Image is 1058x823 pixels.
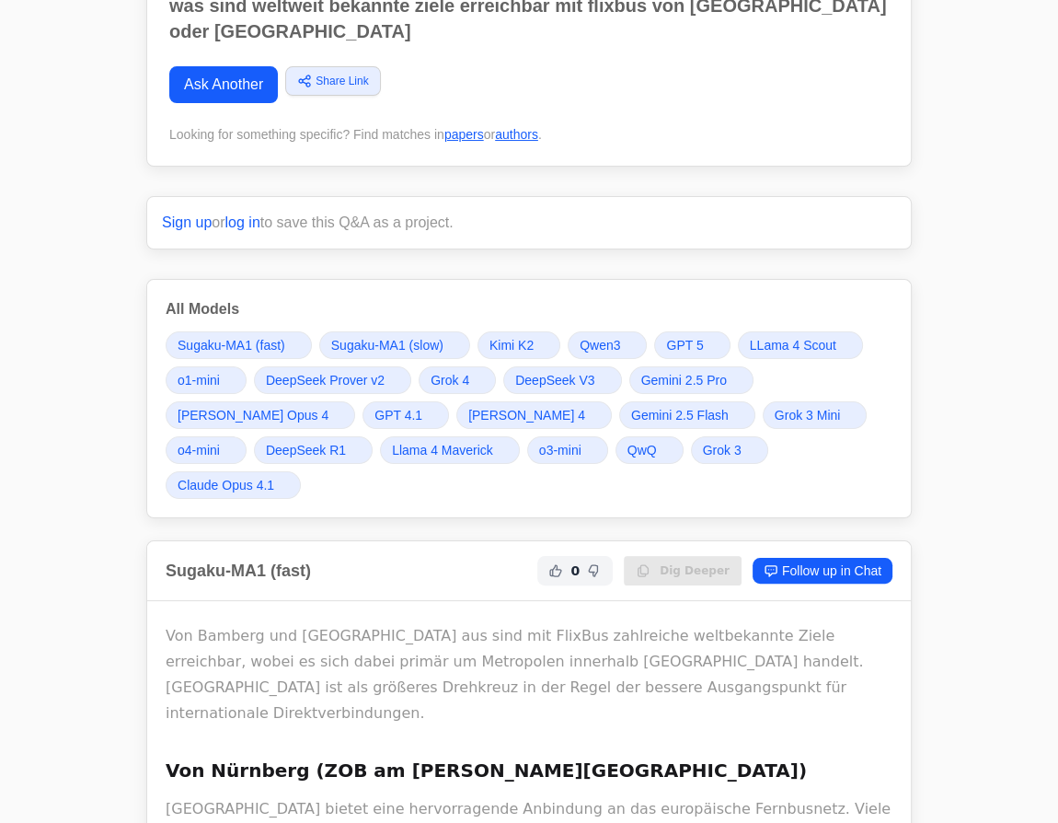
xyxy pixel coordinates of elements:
[775,406,841,424] span: Grok 3 Mini
[468,406,585,424] span: [PERSON_NAME] 4
[527,436,608,464] a: o3-mini
[166,436,247,464] a: o4-mini
[629,366,753,394] a: Gemini 2.5 Pro
[568,331,647,359] a: Qwen3
[580,336,620,354] span: Qwen3
[703,441,742,459] span: Grok 3
[583,560,605,582] button: Not Helpful
[178,371,220,389] span: o1-mini
[654,331,730,359] a: GPT 5
[254,366,411,394] a: DeepSeek Prover v2
[570,562,580,580] span: 0
[316,73,368,89] span: Share Link
[266,441,346,459] span: DeepSeek R1
[331,336,443,354] span: Sugaku-MA1 (slow)
[627,441,657,459] span: QwQ
[753,558,892,584] a: Follow up in Chat
[495,127,538,142] a: authors
[477,331,560,359] a: Kimi K2
[750,336,836,354] span: LLama 4 Scout
[166,759,807,782] strong: Von Nürnberg (ZOB am [PERSON_NAME][GEOGRAPHIC_DATA])
[419,366,496,394] a: Grok 4
[166,366,247,394] a: o1-mini
[225,214,260,230] a: log in
[166,331,312,359] a: Sugaku-MA1 (fast)
[444,127,484,142] a: papers
[169,125,889,144] div: Looking for something specific? Find matches in or .
[615,436,684,464] a: QwQ
[631,406,729,424] span: Gemini 2.5 Flash
[362,401,449,429] a: GPT 4.1
[166,558,311,584] h2: Sugaku-MA1 (fast)
[166,471,301,499] a: Claude Opus 4.1
[503,366,621,394] a: DeepSeek V3
[178,406,328,424] span: [PERSON_NAME] Opus 4
[489,336,534,354] span: Kimi K2
[162,214,212,230] a: Sign up
[166,298,892,320] h3: All Models
[763,401,868,429] a: Grok 3 Mini
[691,436,768,464] a: Grok 3
[666,336,703,354] span: GPT 5
[178,441,220,459] span: o4-mini
[619,401,755,429] a: Gemini 2.5 Flash
[456,401,612,429] a: [PERSON_NAME] 4
[374,406,422,424] span: GPT 4.1
[178,336,285,354] span: Sugaku-MA1 (fast)
[431,371,469,389] span: Grok 4
[515,371,594,389] span: DeepSeek V3
[166,401,355,429] a: [PERSON_NAME] Opus 4
[166,623,892,726] p: Von Bamberg und [GEOGRAPHIC_DATA] aus sind mit FlixBus zahlreiche weltbekannte Ziele erreichbar, ...
[545,560,567,582] button: Helpful
[266,371,385,389] span: DeepSeek Prover v2
[169,66,278,103] a: Ask Another
[319,331,470,359] a: Sugaku-MA1 (slow)
[392,441,493,459] span: Llama 4 Maverick
[178,476,274,494] span: Claude Opus 4.1
[738,331,863,359] a: LLama 4 Scout
[254,436,373,464] a: DeepSeek R1
[641,371,727,389] span: Gemini 2.5 Pro
[162,212,896,234] p: or to save this Q&A as a project.
[380,436,520,464] a: Llama 4 Maverick
[539,441,581,459] span: o3-mini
